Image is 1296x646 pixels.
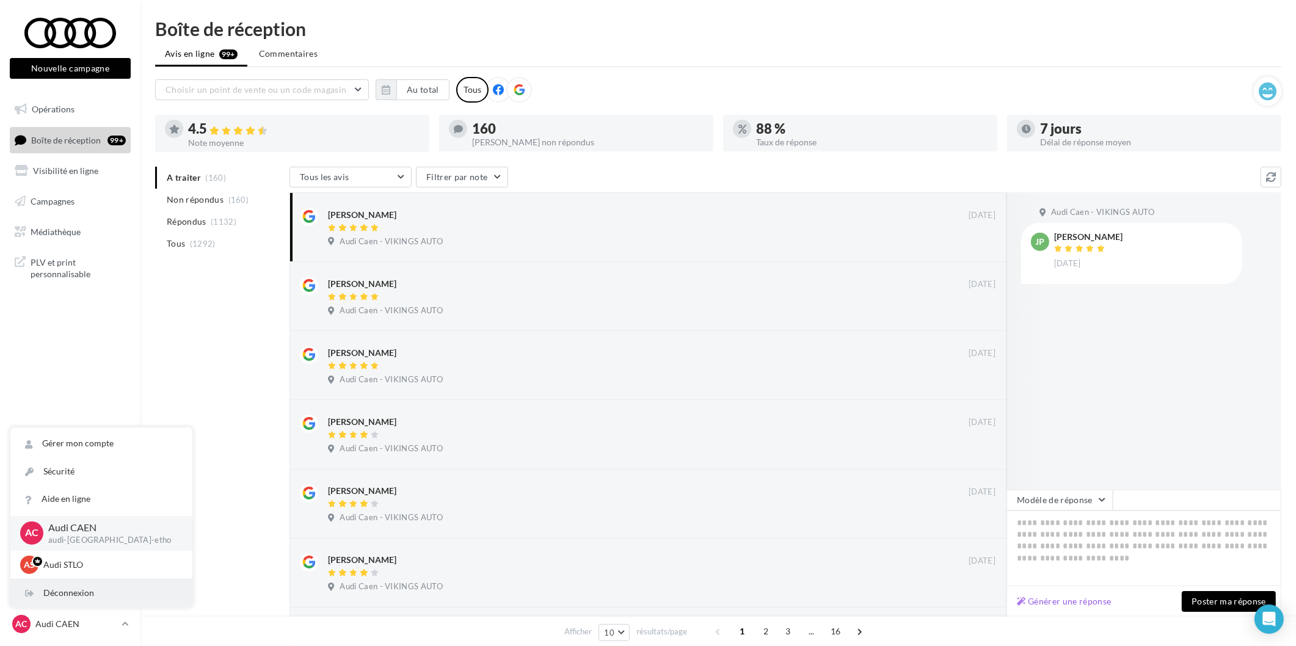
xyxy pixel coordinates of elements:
span: (1132) [211,217,236,227]
span: Visibilité en ligne [33,165,98,176]
button: Filtrer par note [416,167,508,187]
button: Au total [376,79,450,100]
p: Audi STLO [43,559,178,571]
div: Boîte de réception [155,20,1281,38]
span: Audi Caen - VIKINGS AUTO [340,581,443,592]
span: [DATE] [969,210,996,221]
span: Opérations [32,104,75,114]
button: Choisir un point de vente ou un code magasin [155,79,369,100]
a: Gérer mon compte [10,430,192,457]
a: Sécurité [10,458,192,485]
span: 10 [604,628,614,637]
span: Audi Caen - VIKINGS AUTO [340,512,443,523]
div: Tous [456,77,489,103]
span: Audi Caen - VIKINGS AUTO [1051,207,1154,218]
div: [PERSON_NAME] [328,347,396,359]
span: Audi Caen - VIKINGS AUTO [340,305,443,316]
span: AC [25,526,38,540]
span: PLV et print personnalisable [31,254,126,280]
span: Audi Caen - VIKINGS AUTO [340,443,443,454]
a: PLV et print personnalisable [7,249,133,285]
p: Audi CAEN [35,618,117,630]
span: [DATE] [969,279,996,290]
div: [PERSON_NAME] [1054,233,1123,241]
span: (160) [228,195,249,205]
span: Tous [167,238,185,250]
span: [DATE] [969,348,996,359]
span: Répondus [167,216,206,228]
span: Audi Caen - VIKINGS AUTO [340,374,443,385]
button: Poster ma réponse [1182,591,1276,612]
div: [PERSON_NAME] [328,554,396,566]
div: Délai de réponse moyen [1040,138,1272,147]
a: Campagnes [7,189,133,214]
div: [PERSON_NAME] [328,278,396,290]
span: Médiathèque [31,226,81,236]
span: Audi Caen - VIKINGS AUTO [340,236,443,247]
span: résultats/page [636,626,687,637]
button: Tous les avis [289,167,412,187]
span: AC [16,618,27,630]
span: [DATE] [1054,258,1081,269]
span: Afficher [564,626,592,637]
span: Boîte de réception [31,134,101,145]
a: Aide en ligne [10,485,192,513]
span: 1 [732,622,752,641]
div: Taux de réponse [756,138,988,147]
span: Tous les avis [300,172,349,182]
span: [DATE] [969,417,996,428]
div: 4.5 [188,122,420,136]
div: 99+ [107,136,126,145]
span: [DATE] [969,487,996,498]
button: Au total [396,79,450,100]
span: (1292) [190,239,216,249]
div: [PERSON_NAME] [328,485,396,497]
span: 16 [826,622,846,641]
div: [PERSON_NAME] [328,416,396,428]
span: 3 [778,622,798,641]
p: audi-[GEOGRAPHIC_DATA]-etho [48,535,173,546]
p: Audi CAEN [48,521,173,535]
div: 7 jours [1040,122,1272,136]
div: Déconnexion [10,579,192,607]
div: Note moyenne [188,139,420,147]
span: [DATE] [969,556,996,567]
span: Campagnes [31,196,75,206]
span: Choisir un point de vente ou un code magasin [166,84,346,95]
span: JP [1036,236,1045,248]
span: 2 [756,622,776,641]
button: Modèle de réponse [1007,490,1113,510]
a: Boîte de réception99+ [7,127,133,153]
div: [PERSON_NAME] [328,209,396,221]
div: 88 % [756,122,988,136]
a: AC Audi CAEN [10,612,131,636]
a: Opérations [7,96,133,122]
span: ... [802,622,821,641]
div: [PERSON_NAME] non répondus [472,138,704,147]
span: Non répondus [167,194,224,206]
button: 10 [599,624,630,641]
a: Médiathèque [7,219,133,245]
span: Commentaires [259,48,318,60]
span: AS [24,559,35,571]
div: 160 [472,122,704,136]
a: Visibilité en ligne [7,158,133,184]
button: Nouvelle campagne [10,58,131,79]
div: Open Intercom Messenger [1254,604,1284,634]
button: Générer une réponse [1012,594,1116,609]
